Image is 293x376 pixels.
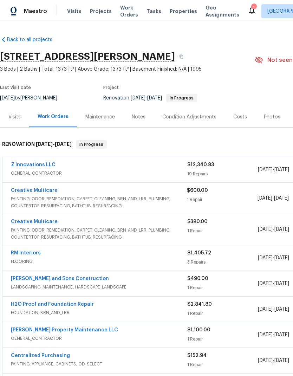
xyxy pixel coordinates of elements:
a: Centralized Purchasing [11,353,70,358]
span: - [258,226,289,233]
span: Renovation [103,96,197,101]
a: [PERSON_NAME] and Sons Construction [11,276,109,281]
div: 1 Repair [187,310,258,317]
span: [DATE] [258,167,273,172]
span: Work Orders [120,4,138,18]
div: Visits [8,114,21,121]
a: H2O Proof and Foundation Repair [11,302,94,307]
div: 1 Repair [187,361,258,368]
span: $1,100.00 [187,328,210,332]
span: LANDSCAPING_MAINTENANCE, HARDSCAPE_LANDSCAPE [11,284,187,291]
span: - [258,331,289,338]
span: $600.00 [187,188,208,193]
button: Copy Address [175,50,188,63]
span: [DATE] [274,196,289,201]
span: - [36,142,72,147]
span: FOUNDATION, BRN_AND_LRR [11,309,187,316]
div: 1 Repair [187,227,258,234]
span: Tasks [146,9,161,14]
span: $380.00 [187,219,208,224]
div: Work Orders [38,113,69,120]
span: GENERAL_CONTRACTOR [11,170,187,177]
span: $1,405.72 [187,251,211,255]
span: In Progress [77,141,106,148]
span: PAINTING, ODOR_REMEDIATION, CARPET_CLEANING, BRN_AND_LRR, PLUMBING, COUNTERTOP_RESURFACING, BATHT... [11,227,187,241]
span: [DATE] [147,96,162,101]
div: Condition Adjustments [162,114,216,121]
span: - [258,195,289,202]
span: Visits [67,8,82,15]
span: [DATE] [274,307,289,312]
span: [DATE] [258,358,273,363]
div: 1 [251,4,256,11]
a: RM Interiors [11,251,41,255]
span: - [258,357,289,364]
a: [PERSON_NAME] Property Maintenance LLC [11,328,118,332]
div: 19 Repairs [187,170,258,177]
span: [DATE] [274,358,289,363]
a: Creative Multicare [11,219,58,224]
span: [DATE] [258,332,273,337]
span: [DATE] [258,196,272,201]
div: Costs [233,114,247,121]
span: GENERAL_CONTRACTOR [11,335,187,342]
span: $2,841.80 [187,302,212,307]
span: - [258,254,289,261]
span: [DATE] [55,142,72,147]
span: [DATE] [258,307,273,312]
span: Projects [90,8,112,15]
span: FLOORING [11,258,187,265]
span: - [258,280,289,287]
span: [DATE] [258,227,273,232]
span: PAINTING, APPLIANCE, CABINETS, OD_SELECT [11,361,187,368]
span: - [258,166,289,173]
span: [DATE] [274,332,289,337]
span: $12,340.83 [187,162,214,167]
div: 1 Repair [187,284,258,291]
span: [DATE] [258,281,273,286]
span: Project [103,85,119,90]
span: [DATE] [274,255,289,260]
div: 1 Repair [187,336,258,343]
span: Properties [170,8,197,15]
span: PAINTING, ODOR_REMEDIATION, CARPET_CLEANING, BRN_AND_LRR, PLUMBING, COUNTERTOP_RESURFACING, BATHT... [11,195,187,209]
h6: RENOVATION [2,140,72,149]
span: Maestro [24,8,47,15]
div: 3 Repairs [187,259,258,266]
div: 1 Repair [187,196,257,203]
div: Notes [132,114,145,121]
span: $490.00 [187,276,208,281]
span: Geo Assignments [206,4,239,18]
span: [DATE] [258,255,273,260]
span: [DATE] [131,96,145,101]
span: - [258,306,289,313]
span: [DATE] [274,167,289,172]
span: [DATE] [274,281,289,286]
span: In Progress [167,96,196,100]
div: Photos [264,114,280,121]
span: [DATE] [274,227,289,232]
a: Creative Multicare [11,188,58,193]
span: [DATE] [36,142,53,147]
div: Maintenance [85,114,115,121]
span: $152.94 [187,353,207,358]
a: Z Innovations LLC [11,162,56,167]
span: - [131,96,162,101]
